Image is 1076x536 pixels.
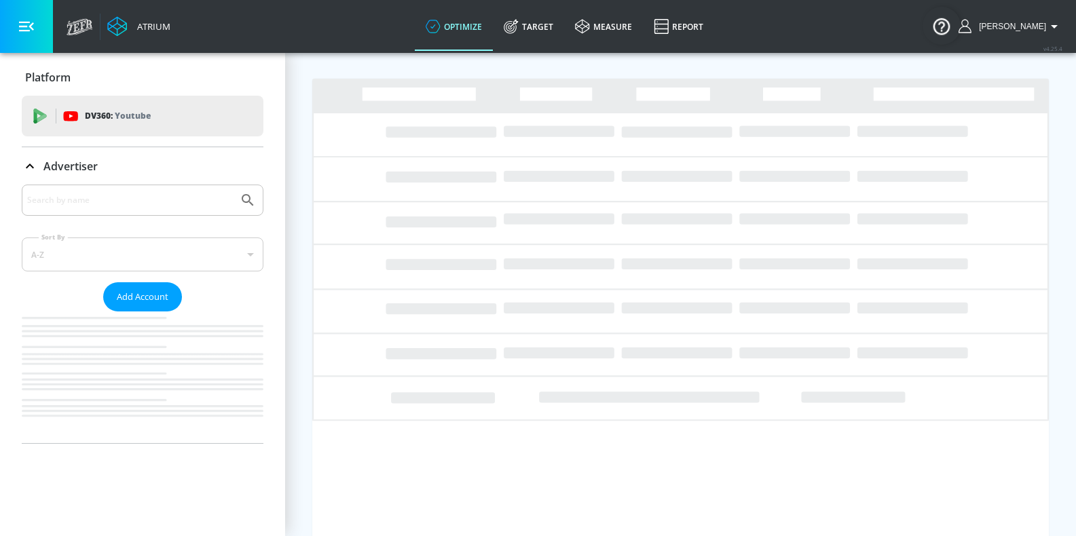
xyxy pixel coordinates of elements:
a: Report [643,2,714,51]
a: Target [493,2,564,51]
div: Advertiser [22,147,263,185]
span: Add Account [117,289,168,305]
button: [PERSON_NAME] [959,18,1062,35]
a: measure [564,2,643,51]
button: Open Resource Center [923,7,961,45]
div: Atrium [132,20,170,33]
button: Add Account [103,282,182,311]
span: login as: emily.shoemaker@zefr.com [973,22,1046,31]
a: Atrium [107,16,170,37]
a: optimize [415,2,493,51]
label: Sort By [39,233,68,242]
p: Advertiser [43,159,98,174]
span: v 4.25.4 [1043,45,1062,52]
input: Search by name [27,191,233,209]
div: Platform [22,58,263,96]
p: Platform [25,70,71,85]
div: A-Z [22,237,263,271]
div: DV360: Youtube [22,96,263,136]
p: Youtube [115,109,151,123]
nav: list of Advertiser [22,311,263,443]
div: Advertiser [22,185,263,443]
p: DV360: [85,109,151,123]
